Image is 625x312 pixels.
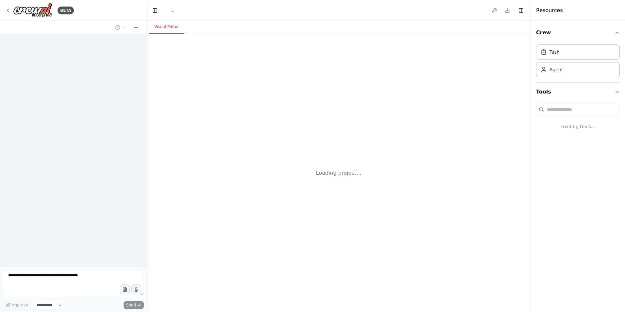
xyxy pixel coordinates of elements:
[536,24,620,42] button: Crew
[549,66,563,73] div: Agent
[516,6,526,15] button: Hide right sidebar
[536,7,563,14] h4: Resources
[126,303,136,308] span: Send
[316,169,362,177] div: Loading project...
[58,7,74,14] div: BETA
[120,285,130,294] button: Upload files
[170,7,175,14] span: ...
[150,6,160,15] button: Hide left sidebar
[536,118,620,135] div: Loading tools...
[536,101,620,140] div: Tools
[131,285,141,294] button: Click to speak your automation idea
[13,3,52,18] img: Logo
[3,301,31,309] button: Improve
[112,24,128,31] button: Switch to previous chat
[170,7,175,14] nav: breadcrumb
[536,42,620,82] div: Crew
[536,83,620,101] button: Tools
[149,20,184,34] button: Visual Editor
[12,303,28,308] span: Improve
[549,49,559,55] div: Task
[131,24,141,31] button: Start a new chat
[124,301,144,309] button: Send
